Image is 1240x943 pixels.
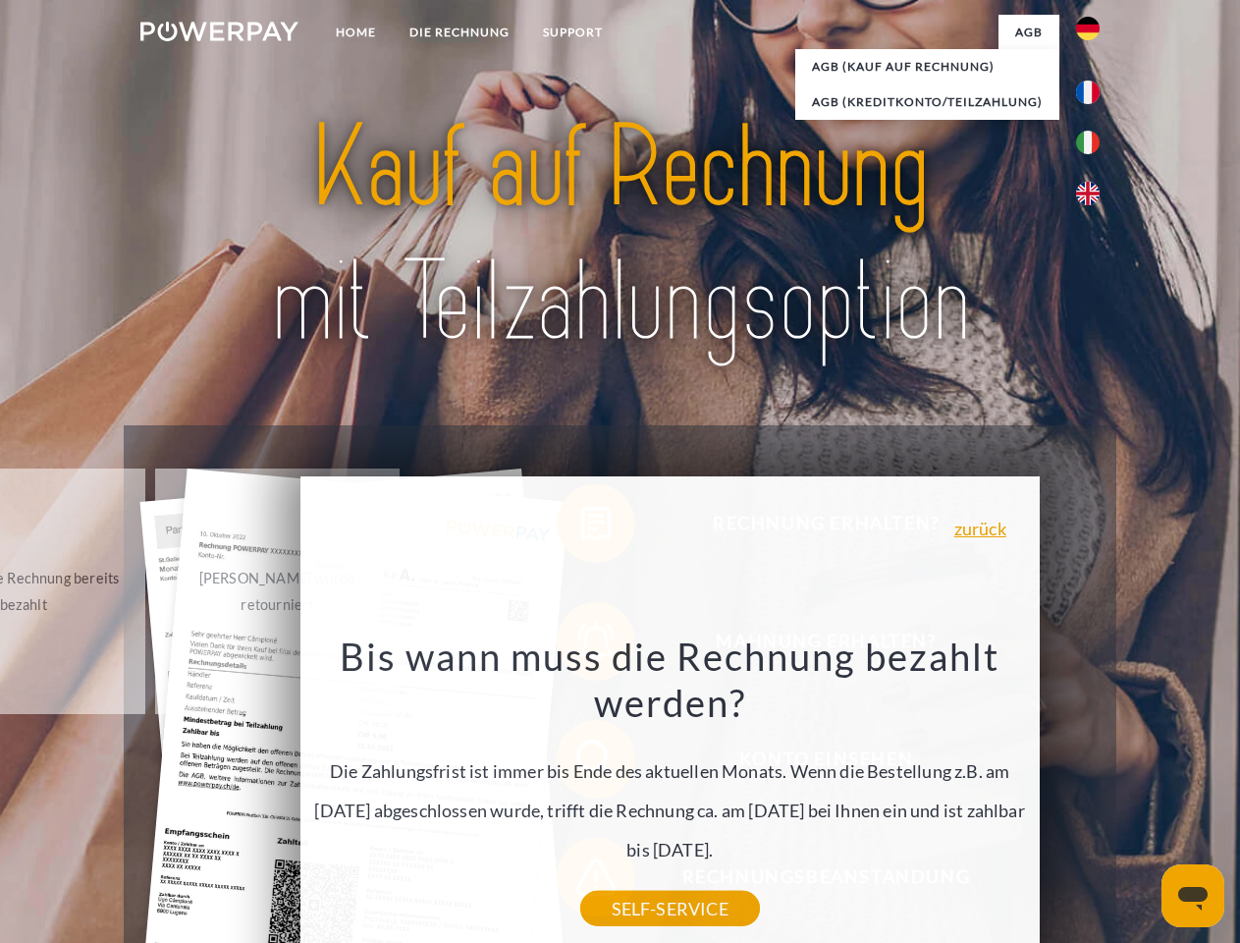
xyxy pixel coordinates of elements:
[526,15,620,50] a: SUPPORT
[1076,182,1100,205] img: en
[188,94,1052,376] img: title-powerpay_de.svg
[393,15,526,50] a: DIE RECHNUNG
[140,22,298,41] img: logo-powerpay-white.svg
[580,891,760,926] a: SELF-SERVICE
[1076,81,1100,104] img: fr
[998,15,1059,50] a: agb
[319,15,393,50] a: Home
[167,565,388,618] div: [PERSON_NAME] wurde retourniert
[795,84,1059,120] a: AGB (Kreditkonto/Teilzahlung)
[311,633,1028,909] div: Die Zahlungsfrist ist immer bis Ende des aktuellen Monats. Wenn die Bestellung z.B. am [DATE] abg...
[311,633,1028,727] h3: Bis wann muss die Rechnung bezahlt werden?
[1076,131,1100,154] img: it
[1161,864,1224,927] iframe: Schaltfläche zum Öffnen des Messaging-Fensters
[795,49,1059,84] a: AGB (Kauf auf Rechnung)
[1076,17,1100,40] img: de
[954,520,1006,537] a: zurück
